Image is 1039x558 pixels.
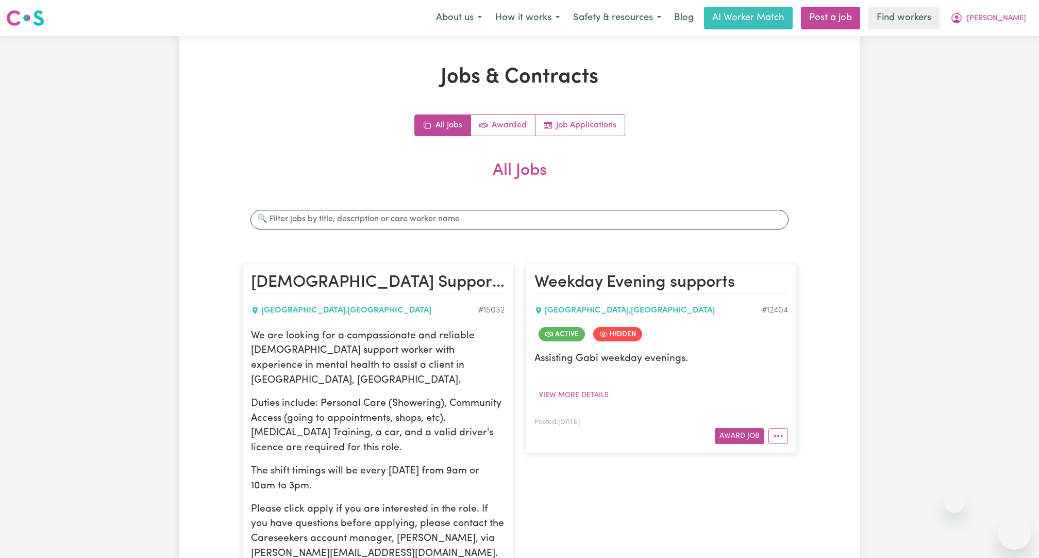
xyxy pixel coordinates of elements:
h2: Female Support Worker with Mental Health Experience Needed in Bellevue Hill, NSW [251,273,505,293]
span: [PERSON_NAME] [967,13,1026,24]
h1: Jobs & Contracts [242,65,797,90]
button: My Account [944,7,1033,29]
button: Safety & resources [566,7,668,29]
button: About us [429,7,489,29]
div: Job ID #15032 [478,304,505,317]
a: Post a job [801,7,860,29]
a: Job applications [535,115,625,136]
button: Award Job [715,428,764,444]
h2: All Jobs [242,161,797,197]
a: Find workers [868,7,940,29]
span: Job is active [539,327,585,341]
div: Job ID #12404 [762,304,788,317]
p: Duties include: Personal Care (Showering), Community Access (going to appointments, shops, etc). ... [251,397,505,456]
button: More options [768,428,788,444]
span: Posted: [DATE] [534,419,580,425]
img: Careseekers logo [6,9,44,27]
p: Assisting Gabi weekday evenings. [534,352,788,367]
div: [GEOGRAPHIC_DATA] , [GEOGRAPHIC_DATA] [534,304,762,317]
a: Careseekers logo [6,6,44,30]
a: AI Worker Match [704,7,793,29]
a: Blog [668,7,700,29]
h2: Weekday Evening supports [534,273,788,293]
a: All jobs [415,115,471,136]
p: The shift timings will be every [DATE] from 9am or 10am to 3pm. [251,464,505,494]
button: How it works [489,7,566,29]
button: View more details [534,387,613,403]
a: Active jobs [471,115,535,136]
iframe: Close message [944,492,965,513]
div: [GEOGRAPHIC_DATA] , [GEOGRAPHIC_DATA] [251,304,478,317]
span: Job is hidden [593,327,642,341]
iframe: Button to launch messaging window [998,517,1031,550]
input: 🔍 Filter jobs by title, description or care worker name [250,209,789,229]
p: We are looking for a compassionate and reliable [DEMOGRAPHIC_DATA] support worker with experience... [251,329,505,388]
